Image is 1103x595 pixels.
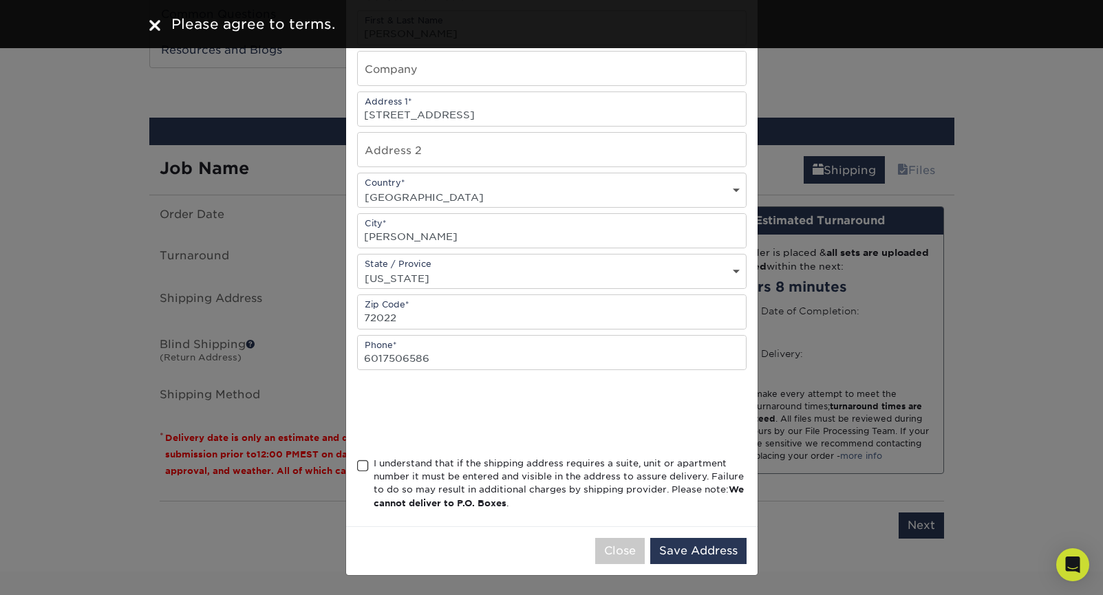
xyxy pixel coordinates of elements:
[357,387,566,440] iframe: reCAPTCHA
[374,457,747,510] div: I understand that if the shipping address requires a suite, unit or apartment number it must be e...
[171,16,335,32] span: Please agree to terms.
[149,20,160,31] img: close
[374,484,744,508] b: We cannot deliver to P.O. Boxes
[1056,548,1089,581] div: Open Intercom Messenger
[650,538,747,564] button: Save Address
[595,538,645,564] button: Close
